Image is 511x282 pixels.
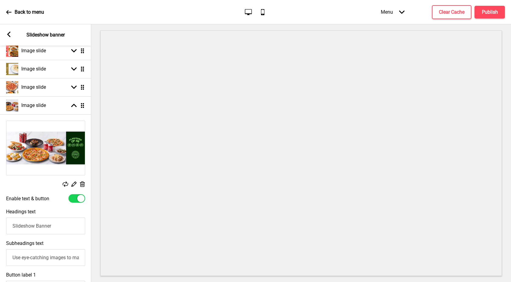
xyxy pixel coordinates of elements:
[432,5,471,19] button: Clear Cache
[6,121,85,175] img: Image
[67,36,103,40] div: Keywords by Traffic
[21,47,46,54] h4: Image slide
[375,3,411,21] div: Menu
[15,9,44,15] p: Back to menu
[10,10,15,15] img: logo_orange.svg
[17,10,30,15] div: v 4.0.25
[23,36,54,40] div: Domain Overview
[61,35,65,40] img: tab_keywords_by_traffic_grey.svg
[16,35,21,40] img: tab_domain_overview_orange.svg
[6,196,49,201] label: Enable text & button
[439,9,464,15] h4: Clear Cache
[6,4,44,20] a: Back to menu
[10,16,15,21] img: website_grey.svg
[474,6,505,19] button: Publish
[21,102,46,109] h4: Image slide
[6,209,36,215] label: Headings text
[6,272,36,278] label: Button label 1
[21,66,46,72] h4: Image slide
[21,84,46,91] h4: Image slide
[26,32,65,38] p: Slideshow banner
[6,240,43,246] label: Subheadings text
[16,16,67,21] div: Domain: [DOMAIN_NAME]
[482,9,498,15] h4: Publish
